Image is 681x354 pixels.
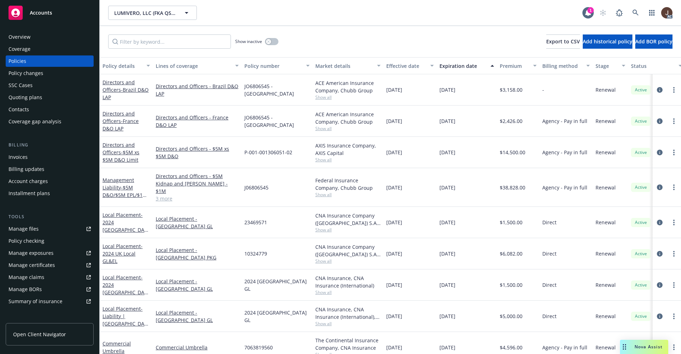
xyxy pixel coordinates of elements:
[634,184,648,191] span: Active
[100,57,153,74] button: Policy details
[244,184,268,191] span: J06806545
[9,188,50,199] div: Installment plans
[634,118,648,124] span: Active
[9,80,33,91] div: SSC Cases
[661,7,672,18] img: photo
[6,80,94,91] a: SSC Cases
[242,57,312,74] button: Policy number
[670,148,678,157] a: more
[103,110,139,132] a: Directors and Officers
[103,86,149,101] span: - Brazil D&O LAP
[634,149,648,156] span: Active
[596,62,618,70] div: Stage
[315,274,381,289] div: CNA Insurance, CNA Insurance (International)
[620,340,668,354] button: Nova Assist
[315,258,381,264] span: Show all
[156,344,239,351] a: Commercial Umbrella
[439,250,455,257] span: [DATE]
[439,344,455,351] span: [DATE]
[500,149,525,156] span: $14,500.00
[439,281,455,289] span: [DATE]
[9,176,48,187] div: Account charges
[103,243,143,264] span: - 2024 UK Local GL&EL
[103,141,139,163] a: Directors and Officers
[244,250,267,257] span: 10324779
[596,250,616,257] span: Renewal
[542,250,557,257] span: Direct
[156,215,239,230] a: Local Placement - [GEOGRAPHIC_DATA] GL
[655,183,664,192] a: circleInformation
[500,86,522,93] span: $3,158.00
[500,250,522,257] span: $6,082.00
[386,312,402,320] span: [DATE]
[542,117,587,125] span: Agency - Pay in full
[6,141,94,149] div: Billing
[6,151,94,163] a: Invoices
[596,281,616,289] span: Renewal
[6,284,94,295] a: Manage BORs
[103,211,147,241] a: Local Placement
[156,180,239,195] a: Kidnap and [PERSON_NAME] - $1M
[315,142,381,157] div: AXIS Insurance Company, AXIS Capital
[670,86,678,94] a: more
[9,259,55,271] div: Manage certificates
[9,116,61,127] div: Coverage gap analysis
[9,247,54,259] div: Manage exposures
[315,192,381,198] span: Show all
[546,38,580,45] span: Export to CSV
[103,243,143,264] a: Local Placement
[542,219,557,226] span: Direct
[6,247,94,259] a: Manage exposures
[6,55,94,67] a: Policies
[439,117,455,125] span: [DATE]
[634,251,648,257] span: Active
[6,213,94,220] div: Tools
[596,344,616,351] span: Renewal
[6,3,94,23] a: Accounts
[315,306,381,321] div: CNA Insurance, CNA Insurance (International), Elkington [PERSON_NAME] [PERSON_NAME] Insurance Bro...
[9,31,31,43] div: Overview
[315,157,381,163] span: Show all
[635,34,672,49] button: Add BOR policy
[655,250,664,258] a: circleInformation
[153,57,242,74] button: Lines of coverage
[500,281,522,289] span: $1,500.00
[156,62,231,70] div: Lines of coverage
[103,274,147,303] a: Local Placement
[655,281,664,289] a: circleInformation
[103,305,147,334] a: Local Placement
[9,235,44,247] div: Policy checking
[9,43,31,55] div: Coverage
[6,43,94,55] a: Coverage
[439,184,455,191] span: [DATE]
[6,31,94,43] a: Overview
[156,309,239,324] a: Local Placement - [GEOGRAPHIC_DATA] GL
[439,62,486,70] div: Expiration date
[6,296,94,307] a: Summary of insurance
[670,343,678,352] a: more
[437,57,497,74] button: Expiration date
[386,86,402,93] span: [DATE]
[587,7,594,14] div: 1
[108,6,197,20] button: LUMIVERO, LLC (FKA QSR INTERNATIONAL, LLC)
[655,148,664,157] a: circleInformation
[670,281,678,289] a: more
[593,57,628,74] button: Stage
[9,284,42,295] div: Manage BORs
[439,219,455,226] span: [DATE]
[439,312,455,320] span: [DATE]
[103,79,149,101] a: Directors and Officers
[13,331,66,338] span: Open Client Navigator
[596,6,610,20] a: Start snowing
[542,86,544,93] span: -
[9,92,42,103] div: Quoting plans
[156,82,239,97] a: Directors and Officers - Brazil D&O LAP
[655,86,664,94] a: circleInformation
[670,117,678,125] a: more
[386,149,402,156] span: [DATE]
[315,177,381,192] div: Federal Insurance Company, Chubb Group
[670,312,678,321] a: more
[500,62,529,70] div: Premium
[670,250,678,258] a: more
[315,79,381,94] div: ACE American Insurance Company, Chubb Group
